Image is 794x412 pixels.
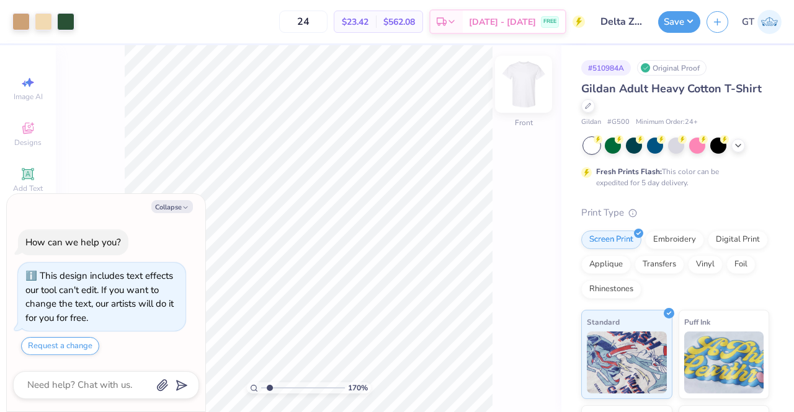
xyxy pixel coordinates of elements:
[14,138,42,147] span: Designs
[469,15,536,28] span: [DATE] - [DATE]
[645,230,704,249] div: Embroidery
[151,200,193,213] button: Collapse
[581,230,641,249] div: Screen Print
[25,270,174,324] div: This design includes text effects our tool can't edit. If you want to change the text, our artist...
[515,117,533,128] div: Front
[581,117,601,128] span: Gildan
[581,255,631,274] div: Applique
[591,9,652,34] input: Untitled Design
[708,230,768,249] div: Digital Print
[581,280,641,299] div: Rhinestones
[742,10,782,34] a: GT
[383,15,415,28] span: $562.08
[21,337,99,355] button: Request a change
[684,315,710,328] span: Puff Ink
[581,206,769,220] div: Print Type
[25,236,121,248] div: How can we help you?
[543,17,556,26] span: FREE
[658,11,700,33] button: Save
[587,331,667,393] img: Standard
[279,11,328,33] input: – –
[581,81,762,96] span: Gildan Adult Heavy Cotton T-Shirt
[596,166,749,188] div: This color can be expedited for 5 day delivery.
[342,15,368,28] span: $23.42
[637,60,707,76] div: Original Proof
[607,117,630,128] span: # G500
[348,382,368,393] span: 170 %
[581,60,631,76] div: # 510984A
[635,255,684,274] div: Transfers
[636,117,698,128] span: Minimum Order: 24 +
[587,315,620,328] span: Standard
[13,183,43,193] span: Add Text
[742,15,754,29] span: GT
[596,167,662,177] strong: Fresh Prints Flash:
[499,59,548,109] img: Front
[684,331,764,393] img: Puff Ink
[726,255,756,274] div: Foil
[688,255,723,274] div: Vinyl
[14,92,43,102] span: Image AI
[757,10,782,34] img: Gayathree Thangaraj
